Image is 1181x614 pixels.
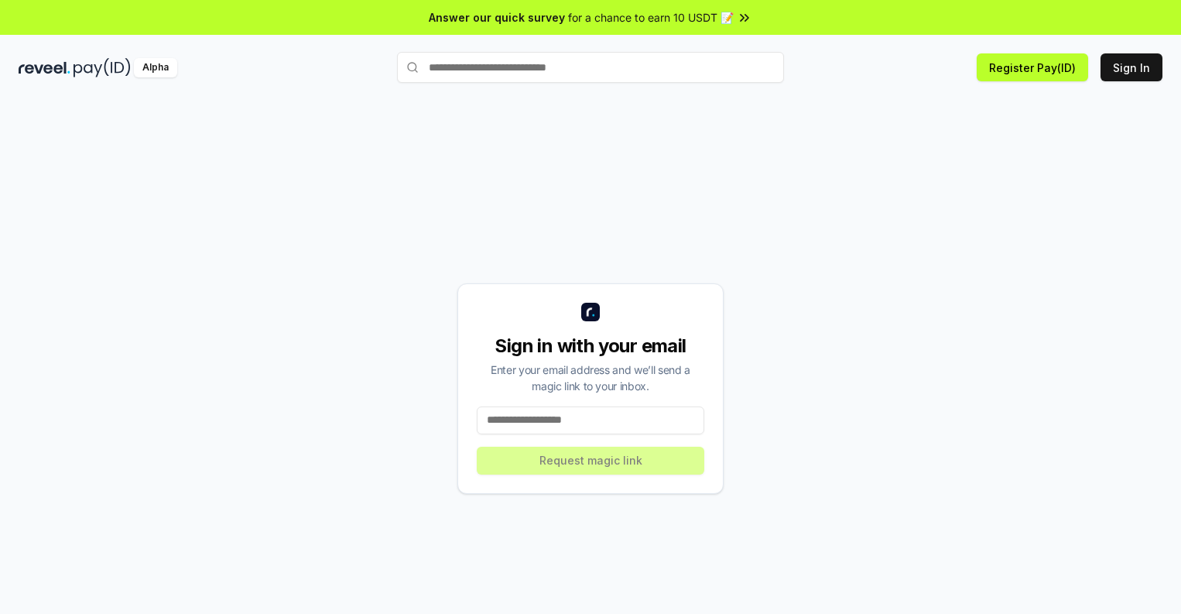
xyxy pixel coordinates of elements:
div: Sign in with your email [477,334,704,358]
button: Sign In [1101,53,1162,81]
div: Alpha [134,58,177,77]
div: Enter your email address and we’ll send a magic link to your inbox. [477,362,704,394]
span: for a chance to earn 10 USDT 📝 [568,9,734,26]
span: Answer our quick survey [429,9,565,26]
img: reveel_dark [19,58,70,77]
button: Register Pay(ID) [977,53,1088,81]
img: pay_id [74,58,131,77]
img: logo_small [581,303,600,321]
